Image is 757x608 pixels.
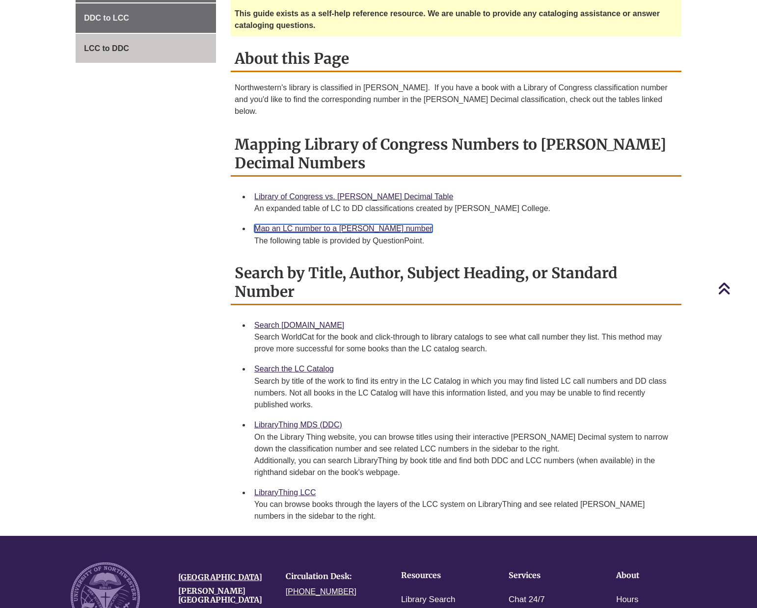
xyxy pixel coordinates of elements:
[254,431,674,478] div: On the Library Thing website, you can browse titles using their interactive [PERSON_NAME] Decimal...
[178,572,262,582] a: [GEOGRAPHIC_DATA]
[286,587,356,596] a: [PHONE_NUMBER]
[254,203,674,214] div: An expanded table of LC to DD classifications created by [PERSON_NAME] College.
[286,572,378,581] h4: Circulation Desk:
[616,571,693,580] h4: About
[509,593,545,607] a: Chat 24/7
[84,14,129,22] span: DDC to LCC
[231,261,681,305] h2: Search by Title, Author, Subject Heading, or Standard Number
[254,488,316,497] a: LibraryThing LCC
[235,9,660,29] strong: This guide exists as a self-help reference resource. We are unable to provide any cataloging assi...
[254,375,674,411] div: Search by title of the work to find its entry in the LC Catalog in which you may find listed LC c...
[616,593,638,607] a: Hours
[718,282,755,295] a: Back to Top
[254,421,342,429] a: LibraryThing MDS (DDC)
[76,3,216,33] a: DDC to LCC
[254,331,674,355] div: Search WorldCat for the book and click-through to library catalogs to see what call number they l...
[254,224,433,233] a: Map an LC number to a [PERSON_NAME] number
[235,82,677,117] p: Northwestern's library is classified in [PERSON_NAME]. If you have a book with a Library of Congr...
[254,192,453,201] a: Library of Congress vs. [PERSON_NAME] Decimal Table
[84,44,129,53] span: LCC to DDC
[231,132,681,177] h2: Mapping Library of Congress Numbers to [PERSON_NAME] Decimal Numbers
[76,34,216,63] a: LCC to DDC
[254,321,344,329] a: Search [DOMAIN_NAME]
[254,365,334,373] a: Search the LC Catalog
[401,593,456,607] a: Library Search
[509,571,586,580] h4: Services
[231,46,681,72] h2: About this Page
[254,235,674,247] div: The following table is provided by QuestionPoint.
[178,587,271,604] h4: [PERSON_NAME][GEOGRAPHIC_DATA]
[254,499,674,522] div: You can browse books through the layers of the LCC system on LibraryThing and see related [PERSON...
[401,571,478,580] h4: Resources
